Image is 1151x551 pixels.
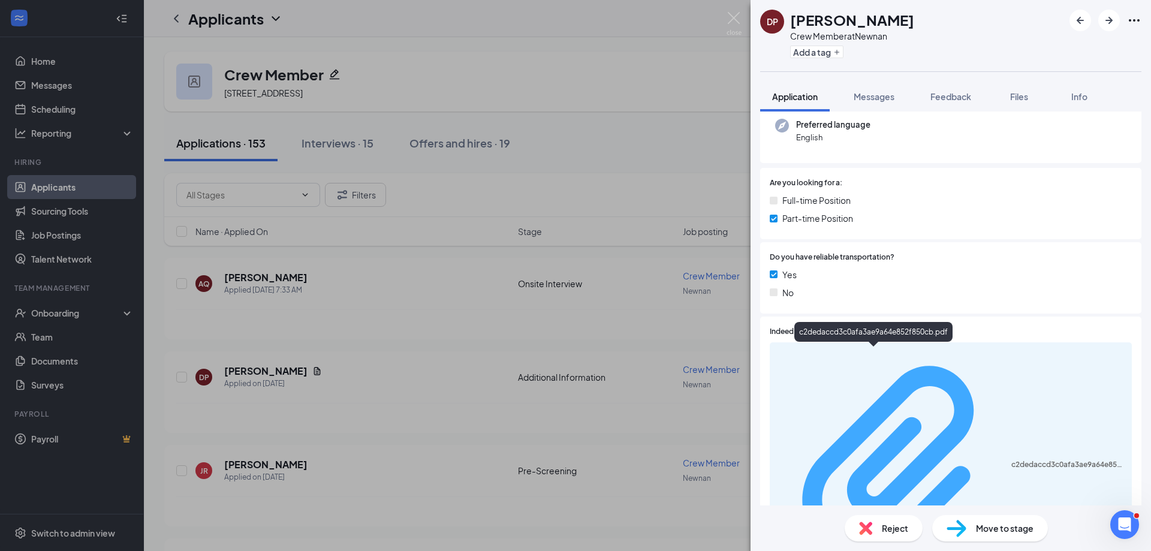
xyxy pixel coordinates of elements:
[1127,13,1141,28] svg: Ellipses
[1110,510,1139,539] iframe: Intercom live chat
[1010,91,1028,102] span: Files
[770,252,894,263] span: Do you have reliable transportation?
[794,322,953,342] div: c2dedaccd3c0afa3ae9a64e852f850cb.pdf
[1098,10,1120,31] button: ArrowRight
[767,16,778,28] div: DP
[882,522,908,535] span: Reject
[854,91,894,102] span: Messages
[790,46,843,58] button: PlusAdd a tag
[790,10,914,30] h1: [PERSON_NAME]
[1069,10,1091,31] button: ArrowLeftNew
[796,131,870,143] span: English
[833,49,840,56] svg: Plus
[1011,460,1125,469] div: c2dedaccd3c0afa3ae9a64e852f850cb.pdf
[790,30,914,42] div: Crew Member at Newnan
[930,91,971,102] span: Feedback
[782,194,851,207] span: Full-time Position
[782,268,797,281] span: Yes
[770,177,842,189] span: Are you looking for a:
[782,212,853,225] span: Part-time Position
[976,522,1034,535] span: Move to stage
[772,91,818,102] span: Application
[782,286,794,299] span: No
[770,326,822,338] span: Indeed Resume
[796,119,870,131] span: Preferred language
[1073,13,1087,28] svg: ArrowLeftNew
[1071,91,1087,102] span: Info
[1102,13,1116,28] svg: ArrowRight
